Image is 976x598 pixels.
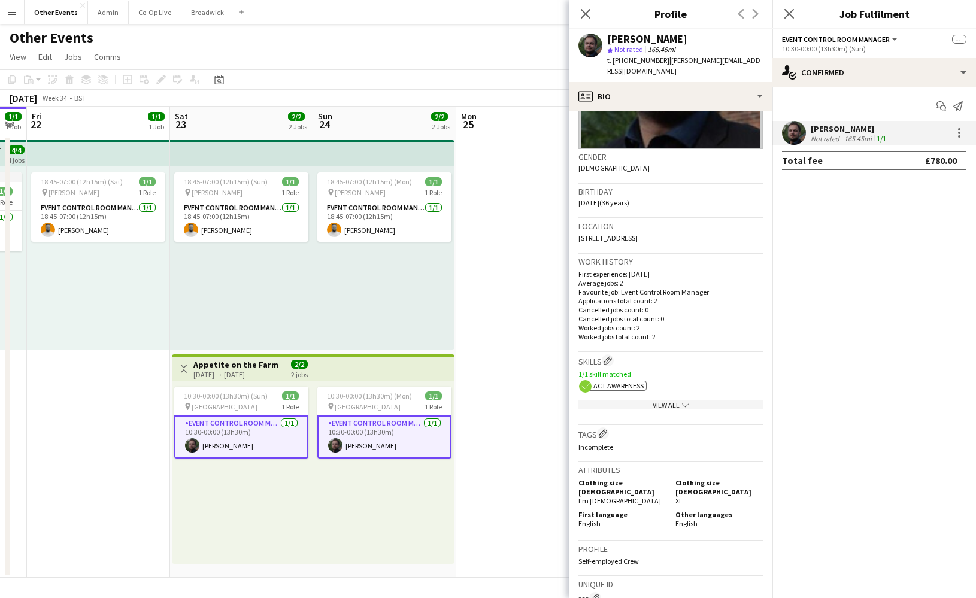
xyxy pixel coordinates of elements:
[425,391,442,400] span: 1/1
[578,557,763,566] p: Self-employed Crew
[8,154,25,165] div: 4 jobs
[578,186,763,197] h3: Birthday
[174,387,308,459] app-job-card: 10:30-00:00 (13h30m) (Sun)1/1 [GEOGRAPHIC_DATA]1 RoleEvent Control Room Manager1/110:30-00:00 (13...
[578,544,763,554] h3: Profile
[782,35,899,44] button: Event Control Room Manager
[578,332,763,341] p: Worked jobs total count: 2
[425,188,442,197] span: 1 Role
[291,360,308,369] span: 2/2
[30,117,41,131] span: 22
[578,198,629,207] span: [DATE] (36 years)
[772,6,976,22] h3: Job Fulfilment
[593,381,644,390] span: ACT Awareness
[41,177,123,186] span: 18:45-07:00 (12h15m) (Sat)
[25,1,88,24] button: Other Events
[32,111,41,122] span: Fri
[59,49,87,65] a: Jobs
[578,427,763,440] h3: Tags
[578,478,666,496] h5: Clothing size [DEMOGRAPHIC_DATA]
[772,58,976,87] div: Confirmed
[31,201,165,242] app-card-role: Event Control Room Manager1/118:45-07:00 (12h15m)[PERSON_NAME]
[129,1,181,24] button: Co-Op Live
[842,134,874,143] div: 165.45mi
[316,117,332,131] span: 24
[782,35,890,44] span: Event Control Room Manager
[578,256,763,267] h3: Work history
[184,391,268,400] span: 10:30-00:00 (13h30m) (Sun)
[578,519,601,528] span: English
[10,92,37,104] div: [DATE]
[327,177,412,186] span: 18:45-07:00 (12h15m) (Mon)
[10,29,93,47] h1: Other Events
[89,49,126,65] a: Comms
[34,49,57,65] a: Edit
[193,370,278,379] div: [DATE] → [DATE]
[607,56,760,75] span: | [PERSON_NAME][EMAIL_ADDRESS][DOMAIN_NAME]
[181,1,234,24] button: Broadwick
[88,1,129,24] button: Admin
[877,134,886,143] app-skills-label: 1/1
[174,415,308,459] app-card-role: Event Control Room Manager1/110:30-00:00 (13h30m)[PERSON_NAME]
[578,151,763,162] h3: Gender
[432,122,450,131] div: 2 Jobs
[614,45,643,54] span: Not rated
[578,510,666,519] h5: First language
[327,391,412,400] span: 10:30-00:00 (13h30m) (Mon)
[431,112,448,121] span: 2/2
[578,400,763,409] div: View All
[675,510,763,519] h5: Other languages
[578,233,638,242] span: [STREET_ADDRESS]
[38,51,52,62] span: Edit
[31,172,165,242] app-job-card: 18:45-07:00 (12h15m) (Sat)1/1 [PERSON_NAME]1 RoleEvent Control Room Manager1/118:45-07:00 (12h15m...
[578,221,763,232] h3: Location
[317,172,451,242] app-job-card: 18:45-07:00 (12h15m) (Mon)1/1 [PERSON_NAME]1 RoleEvent Control Room Manager1/118:45-07:00 (12h15m...
[425,402,442,411] span: 1 Role
[174,172,308,242] app-job-card: 18:45-07:00 (12h15m) (Sun)1/1 [PERSON_NAME]1 RoleEvent Control Room Manager1/118:45-07:00 (12h15m...
[811,134,842,143] div: Not rated
[192,402,257,411] span: [GEOGRAPHIC_DATA]
[578,579,763,590] h3: Unique ID
[282,391,299,400] span: 1/1
[148,112,165,121] span: 1/1
[335,188,386,197] span: [PERSON_NAME]
[675,519,698,528] span: English
[335,402,401,411] span: [GEOGRAPHIC_DATA]
[578,442,763,451] p: Incomplete
[578,305,763,314] p: Cancelled jobs count: 0
[578,287,763,296] p: Favourite job: Event Control Room Manager
[40,93,69,102] span: Week 34
[184,177,268,186] span: 18:45-07:00 (12h15m) (Sun)
[578,369,763,378] p: 1/1 skill matched
[811,123,889,134] div: [PERSON_NAME]
[288,112,305,121] span: 2/2
[645,45,678,54] span: 165.45mi
[578,296,763,305] p: Applications total count: 2
[459,117,477,131] span: 25
[578,496,661,505] span: I'm [DEMOGRAPHIC_DATA]
[10,51,26,62] span: View
[317,415,451,459] app-card-role: Event Control Room Manager1/110:30-00:00 (13h30m)[PERSON_NAME]
[425,177,442,186] span: 1/1
[282,177,299,186] span: 1/1
[281,402,299,411] span: 1 Role
[148,122,164,131] div: 1 Job
[289,122,307,131] div: 2 Jobs
[569,82,772,111] div: Bio
[578,278,763,287] p: Average jobs: 2
[291,369,308,379] div: 2 jobs
[139,177,156,186] span: 1/1
[175,111,188,122] span: Sat
[607,34,687,44] div: [PERSON_NAME]
[925,154,957,166] div: £780.00
[578,354,763,367] h3: Skills
[569,6,772,22] h3: Profile
[64,51,82,62] span: Jobs
[317,387,451,459] app-job-card: 10:30-00:00 (13h30m) (Mon)1/1 [GEOGRAPHIC_DATA]1 RoleEvent Control Room Manager1/110:30-00:00 (13...
[49,188,99,197] span: [PERSON_NAME]
[578,323,763,332] p: Worked jobs count: 2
